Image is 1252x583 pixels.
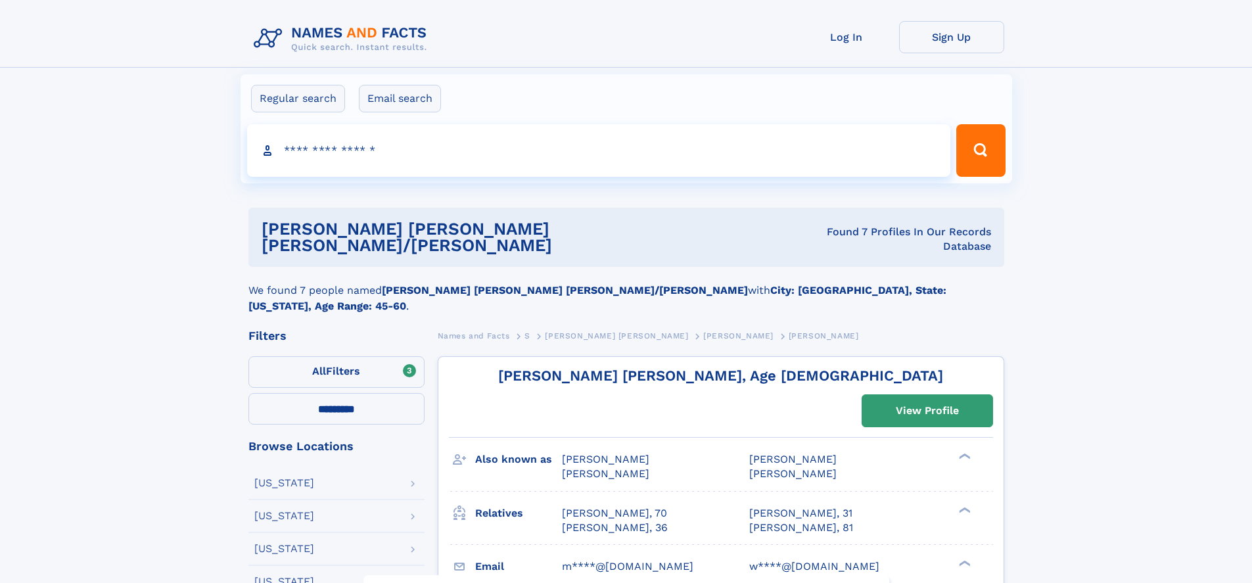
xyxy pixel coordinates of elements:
div: [US_STATE] [254,478,314,488]
img: Logo Names and Facts [248,21,438,57]
a: [PERSON_NAME], 36 [562,521,668,535]
button: Search Button [956,124,1005,177]
a: Sign Up [899,21,1004,53]
div: Filters [248,330,425,342]
div: [US_STATE] [254,511,314,521]
h3: Relatives [475,502,562,525]
input: search input [247,124,951,177]
a: [PERSON_NAME] [PERSON_NAME], Age [DEMOGRAPHIC_DATA] [498,367,943,384]
label: Email search [359,85,441,112]
span: [PERSON_NAME] [703,331,774,340]
a: [PERSON_NAME], 81 [749,521,853,535]
div: [US_STATE] [254,544,314,554]
div: ❯ [956,505,971,514]
h1: [PERSON_NAME] [PERSON_NAME] [PERSON_NAME]/[PERSON_NAME] [262,221,795,254]
div: ❯ [956,452,971,461]
h3: Email [475,555,562,578]
div: ❯ [956,559,971,567]
div: View Profile [896,396,959,426]
a: Log In [794,21,899,53]
a: View Profile [862,395,992,427]
label: Regular search [251,85,345,112]
a: [PERSON_NAME], 70 [562,506,667,521]
a: [PERSON_NAME], 31 [749,506,852,521]
span: [PERSON_NAME] [562,453,649,465]
label: Filters [248,356,425,388]
b: [PERSON_NAME] [PERSON_NAME] [PERSON_NAME]/[PERSON_NAME] [382,284,748,296]
span: [PERSON_NAME] [749,467,837,480]
span: [PERSON_NAME] [562,467,649,480]
a: [PERSON_NAME] [703,327,774,344]
a: [PERSON_NAME] [PERSON_NAME] [545,327,688,344]
b: City: [GEOGRAPHIC_DATA], State: [US_STATE], Age Range: 45-60 [248,284,946,312]
span: All [312,365,326,377]
div: We found 7 people named with . [248,267,1004,314]
div: Browse Locations [248,440,425,452]
span: [PERSON_NAME] [PERSON_NAME] [545,331,688,340]
a: Names and Facts [438,327,510,344]
span: S [524,331,530,340]
span: [PERSON_NAME] [789,331,859,340]
h3: Also known as [475,448,562,471]
a: S [524,327,530,344]
div: Found 7 Profiles In Our Records Database [794,225,990,254]
span: [PERSON_NAME] [749,453,837,465]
